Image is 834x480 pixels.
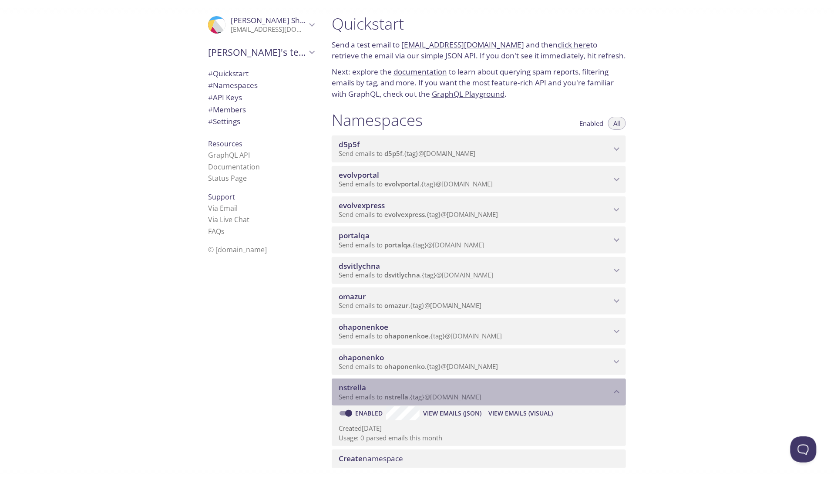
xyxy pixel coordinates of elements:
div: Evolv's team [201,41,321,64]
div: d5p5f namespace [332,135,626,162]
div: evolvportal namespace [332,166,626,193]
span: evolvexpress [339,200,385,210]
span: ohaponenko [339,352,384,362]
span: evolvportal [384,179,420,188]
div: omazur namespace [332,287,626,314]
button: View Emails (JSON) [420,406,485,420]
span: ohaponenko [384,362,425,371]
div: Maryana Shkoropad [201,10,321,39]
span: omazur [384,301,408,310]
div: API Keys [201,91,321,104]
span: # [208,68,213,78]
div: dsvitlychna namespace [332,257,626,284]
span: nstrella [384,392,408,401]
span: portalqa [384,240,411,249]
span: [PERSON_NAME] Shkoropad [231,15,329,25]
button: All [608,117,626,130]
h1: Namespaces [332,110,423,130]
p: Next: explore the to learn about querying spam reports, filtering emails by tag, and more. If you... [332,66,626,100]
span: namespace [339,453,403,463]
span: # [208,105,213,115]
span: ohaponenkoe [384,331,429,340]
span: Namespaces [208,80,258,90]
div: nstrella namespace [332,379,626,406]
span: evolvportal [339,170,379,180]
a: Via Email [208,203,238,213]
div: portalqa namespace [332,226,626,254]
span: # [208,116,213,126]
button: View Emails (Visual) [485,406,556,420]
span: d5p5f [339,139,360,149]
span: Send emails to . {tag} @[DOMAIN_NAME] [339,210,498,219]
span: portalqa [339,230,370,240]
div: Members [201,104,321,116]
a: GraphQL API [208,150,250,160]
span: # [208,80,213,90]
div: ohaponenko namespace [332,348,626,375]
span: Create [339,453,363,463]
span: Send emails to . {tag} @[DOMAIN_NAME] [339,270,493,279]
a: GraphQL Playground [432,89,504,99]
a: documentation [393,67,447,77]
span: evolvexpress [384,210,425,219]
p: Usage: 0 parsed emails this month [339,433,619,443]
span: ohaponenkoe [339,322,388,332]
span: nstrella [339,382,366,392]
a: Documentation [208,162,260,172]
div: Team Settings [201,115,321,128]
div: evolvexpress namespace [332,196,626,223]
div: Create namespace [332,450,626,468]
span: s [221,226,225,236]
span: Send emails to . {tag} @[DOMAIN_NAME] [339,149,475,158]
div: Quickstart [201,68,321,80]
span: dsvitlychna [339,261,380,271]
span: Members [208,105,246,115]
span: © [DOMAIN_NAME] [208,245,267,254]
span: View Emails (JSON) [423,408,481,419]
a: Status Page [208,173,247,183]
span: d5p5f [384,149,402,158]
span: Resources [208,139,242,149]
a: Enabled [354,409,386,417]
p: [EMAIL_ADDRESS][DOMAIN_NAME] [231,25,306,34]
span: Support [208,192,235,202]
a: Via Live Chat [208,215,249,224]
span: Send emails to . {tag} @[DOMAIN_NAME] [339,301,481,310]
span: Send emails to . {tag} @[DOMAIN_NAME] [339,331,502,340]
a: [EMAIL_ADDRESS][DOMAIN_NAME] [401,40,524,50]
span: dsvitlychna [384,270,420,279]
div: ohaponenkoe namespace [332,318,626,345]
span: [PERSON_NAME]'s team [208,46,306,58]
span: Send emails to . {tag} @[DOMAIN_NAME] [339,240,484,249]
iframe: Help Scout Beacon - Open [790,436,817,463]
h1: Quickstart [332,14,626,34]
span: # [208,92,213,102]
span: Settings [208,116,240,126]
span: Send emails to . {tag} @[DOMAIN_NAME] [339,179,493,188]
p: Send a test email to and then to retrieve the email via our simple JSON API. If you don't see it ... [332,39,626,61]
span: Send emails to . {tag} @[DOMAIN_NAME] [339,362,498,371]
a: FAQ [208,226,225,236]
div: Namespaces [201,79,321,91]
a: click here [558,40,590,50]
span: Quickstart [208,68,249,78]
span: omazur [339,291,366,301]
button: Enabled [574,117,609,130]
span: API Keys [208,92,242,102]
span: View Emails (Visual) [488,408,553,419]
span: Send emails to . {tag} @[DOMAIN_NAME] [339,392,481,401]
p: Created [DATE] [339,424,619,433]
